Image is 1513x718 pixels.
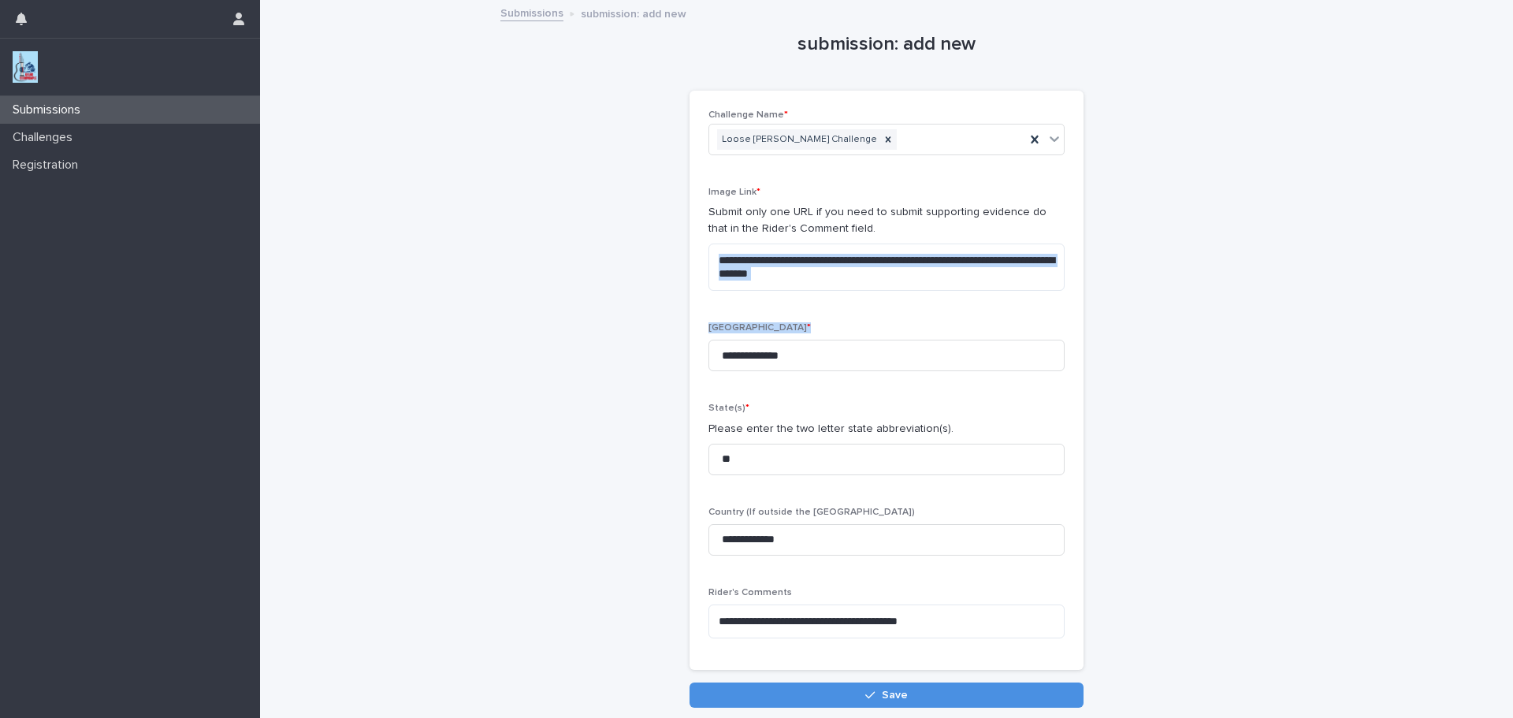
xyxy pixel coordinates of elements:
[500,3,563,21] a: Submissions
[708,204,1065,237] p: Submit only one URL if you need to submit supporting evidence do that in the Rider's Comment field.
[708,588,792,597] span: Rider's Comments
[6,130,85,145] p: Challenges
[581,4,686,21] p: submission: add new
[708,421,1065,437] p: Please enter the two letter state abbreviation(s).
[708,188,760,197] span: Image Link
[717,129,879,151] div: Loose [PERSON_NAME] Challenge
[6,102,93,117] p: Submissions
[708,110,788,120] span: Challenge Name
[708,404,749,413] span: State(s)
[690,683,1084,708] button: Save
[708,508,915,517] span: Country (If outside the [GEOGRAPHIC_DATA])
[6,158,91,173] p: Registration
[708,323,811,333] span: [GEOGRAPHIC_DATA]
[690,33,1084,56] h1: submission: add new
[13,51,38,83] img: jxsLJbdS1eYBI7rVAS4p
[882,690,908,701] span: Save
